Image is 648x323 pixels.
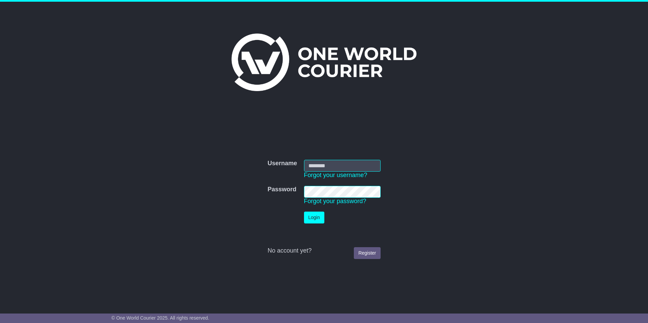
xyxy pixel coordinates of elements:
a: Forgot your username? [304,172,367,178]
button: Login [304,212,324,223]
a: Forgot your password? [304,198,366,204]
a: Register [354,247,380,259]
label: Password [267,186,296,193]
img: One World [231,34,417,91]
div: No account yet? [267,247,380,255]
label: Username [267,160,297,167]
span: © One World Courier 2025. All rights reserved. [112,315,209,321]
